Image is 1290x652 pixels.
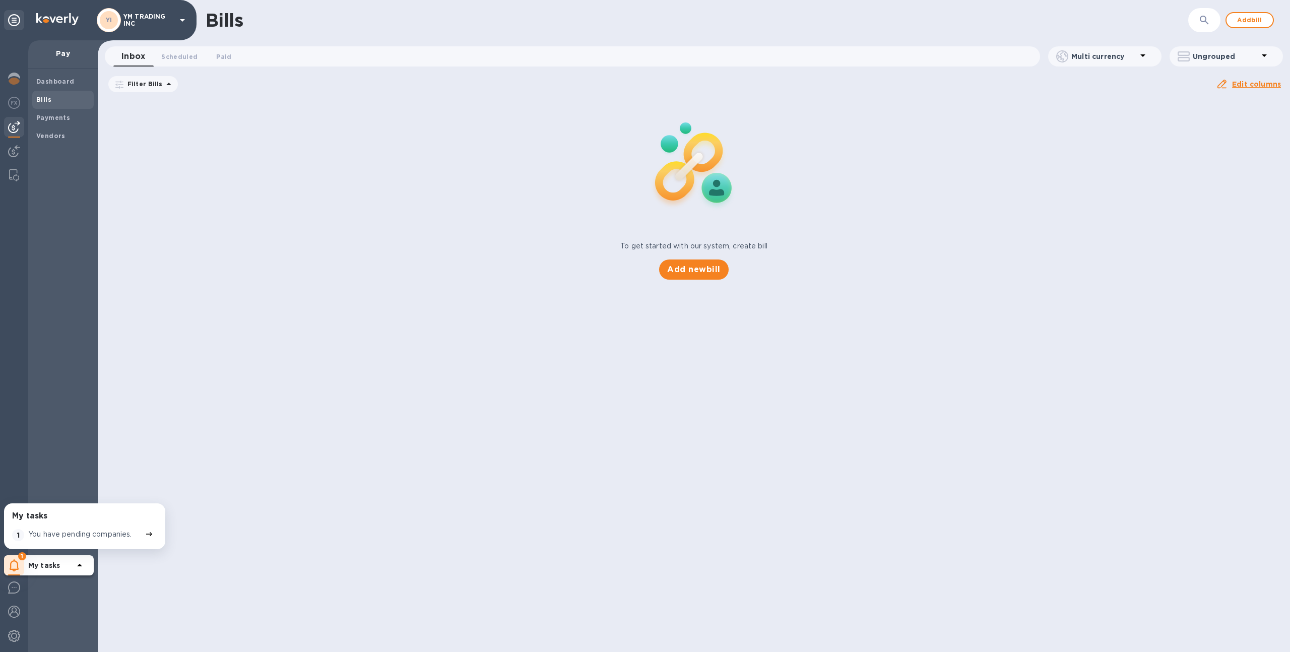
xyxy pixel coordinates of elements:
[667,264,720,276] span: Add new bill
[36,48,90,58] p: Pay
[620,241,767,251] p: To get started with our system, create bill
[1193,51,1258,61] p: Ungrouped
[28,561,60,569] b: My tasks
[36,114,70,121] b: Payments
[123,13,174,27] p: YM TRADING INC
[12,511,47,521] h3: My tasks
[1235,14,1265,26] span: Add bill
[216,51,231,62] span: Paid
[28,529,132,540] p: You have pending companies.
[206,10,243,31] h1: Bills
[123,80,163,88] p: Filter Bills
[36,96,51,103] b: Bills
[1225,12,1274,28] button: Addbill
[36,78,75,85] b: Dashboard
[161,51,198,62] span: Scheduled
[106,16,112,24] b: YI
[8,97,20,109] img: Foreign exchange
[12,529,24,541] span: 1
[659,259,728,280] button: Add newbill
[1232,80,1281,88] u: Edit columns
[121,49,145,63] span: Inbox
[36,132,66,140] b: Vendors
[36,13,79,25] img: Logo
[1071,51,1137,61] p: Multi currency
[4,10,24,30] div: Unpin categories
[18,552,26,560] span: 1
